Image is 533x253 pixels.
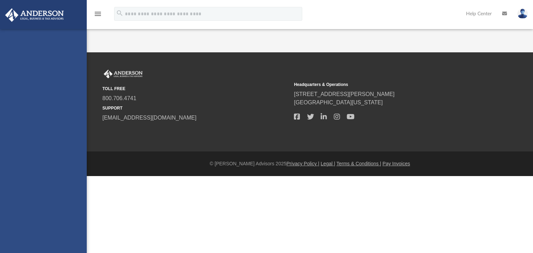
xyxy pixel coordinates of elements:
[517,9,528,19] img: User Pic
[287,161,320,166] a: Privacy Policy |
[321,161,335,166] a: Legal |
[337,161,381,166] a: Terms & Conditions |
[382,161,410,166] a: Pay Invoices
[116,9,124,17] i: search
[294,81,481,88] small: Headquarters & Operations
[94,13,102,18] a: menu
[294,91,395,97] a: [STREET_ADDRESS][PERSON_NAME]
[102,86,289,92] small: TOLL FREE
[94,10,102,18] i: menu
[102,95,136,101] a: 800.706.4741
[294,99,383,105] a: [GEOGRAPHIC_DATA][US_STATE]
[87,160,533,167] div: © [PERSON_NAME] Advisors 2025
[3,8,66,22] img: Anderson Advisors Platinum Portal
[102,105,289,111] small: SUPPORT
[102,115,196,121] a: [EMAIL_ADDRESS][DOMAIN_NAME]
[102,70,144,79] img: Anderson Advisors Platinum Portal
